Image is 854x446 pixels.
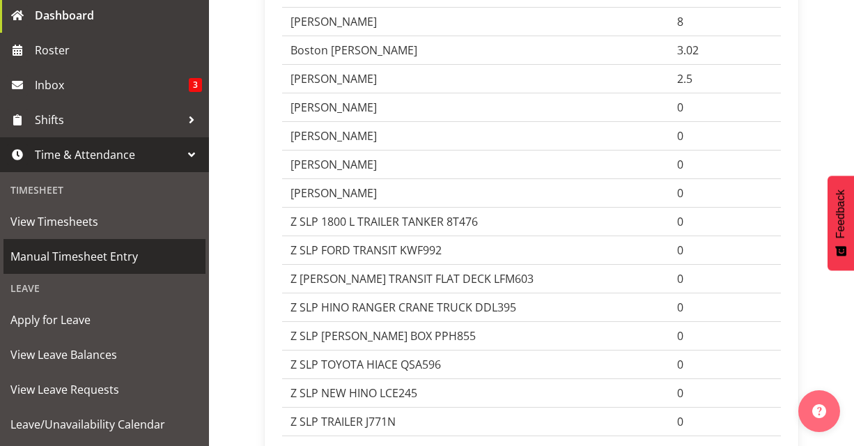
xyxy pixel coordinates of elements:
span: 0 [677,157,683,172]
span: Dashboard [35,5,202,26]
span: 0 [677,214,683,229]
button: Feedback - Show survey [828,176,854,270]
td: Z SLP FORD TRANSIT KWF992 [282,236,669,265]
div: Leave [3,274,205,302]
span: 0 [677,357,683,372]
td: Z [PERSON_NAME] TRANSIT FLAT DECK LFM603 [282,265,669,293]
td: Z SLP TRAILER J771N [282,408,669,436]
span: Manual Timesheet Entry [10,246,199,267]
span: 2.5 [677,71,692,86]
td: Z SLP HINO RANGER CRANE TRUCK DDL395 [282,293,669,322]
span: 0 [677,328,683,344]
a: Manual Timesheet Entry [3,239,205,274]
a: Apply for Leave [3,302,205,337]
td: [PERSON_NAME] [282,93,669,122]
td: Z SLP [PERSON_NAME] BOX PPH855 [282,322,669,351]
span: 0 [677,185,683,201]
td: Boston [PERSON_NAME] [282,36,669,65]
td: [PERSON_NAME] [282,65,669,93]
span: 0 [677,271,683,286]
span: 0 [677,100,683,115]
span: View Leave Requests [10,379,199,400]
div: Timesheet [3,176,205,204]
span: 0 [677,414,683,429]
span: View Timesheets [10,211,199,232]
td: [PERSON_NAME] [282,8,669,36]
span: 3 [189,78,202,92]
img: help-xxl-2.png [812,404,826,418]
a: View Leave Requests [3,372,205,407]
span: 0 [677,300,683,315]
a: View Leave Balances [3,337,205,372]
span: Feedback [834,190,847,238]
span: 0 [677,385,683,401]
a: View Timesheets [3,204,205,239]
span: 8 [677,14,683,29]
span: Leave/Unavailability Calendar [10,414,199,435]
span: Roster [35,40,202,61]
td: [PERSON_NAME] [282,179,669,208]
span: View Leave Balances [10,344,199,365]
a: Leave/Unavailability Calendar [3,407,205,442]
span: Time & Attendance [35,144,181,165]
span: 3.02 [677,43,699,58]
span: Apply for Leave [10,309,199,330]
td: Z SLP 1800 L TRAILER TANKER 8T476 [282,208,669,236]
span: Inbox [35,75,189,95]
span: 0 [677,128,683,144]
span: Shifts [35,109,181,130]
td: [PERSON_NAME] [282,122,669,151]
td: Z SLP NEW HINO LCE245 [282,379,669,408]
span: 0 [677,243,683,258]
td: Z SLP TOYOTA HIACE QSA596 [282,351,669,379]
td: [PERSON_NAME] [282,151,669,179]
